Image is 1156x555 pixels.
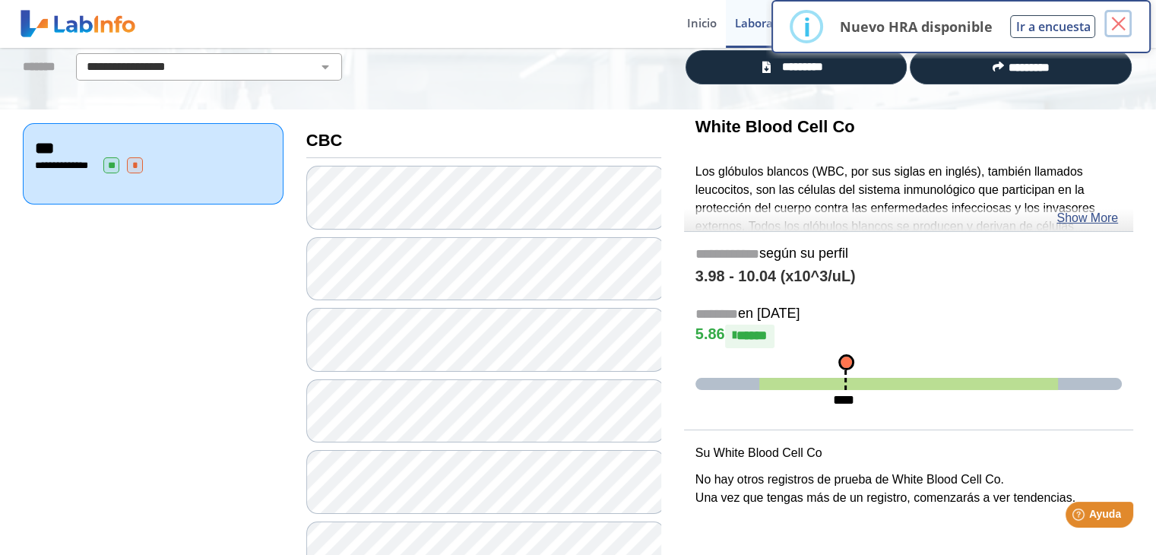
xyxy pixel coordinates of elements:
b: White Blood Cell Co [695,117,855,136]
div: i [803,13,810,40]
button: Ir a encuesta [1010,15,1095,38]
button: Close this dialog [1104,10,1132,37]
p: No hay otros registros de prueba de White Blood Cell Co. Una vez que tengas más de un registro, c... [695,471,1122,507]
b: CBC [306,131,343,150]
iframe: Help widget launcher [1021,496,1139,538]
p: Los glóbulos blancos (WBC, por sus siglas en inglés), también llamados leucocitos, son las célula... [695,163,1122,381]
h5: según su perfil [695,246,1122,263]
h4: 3.98 - 10.04 (x10^3/uL) [695,268,1122,286]
h4: 5.86 [695,325,1122,347]
a: Show More [1056,209,1118,227]
p: Su White Blood Cell Co [695,444,1122,462]
h5: en [DATE] [695,306,1122,323]
p: Nuevo HRA disponible [839,17,992,36]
